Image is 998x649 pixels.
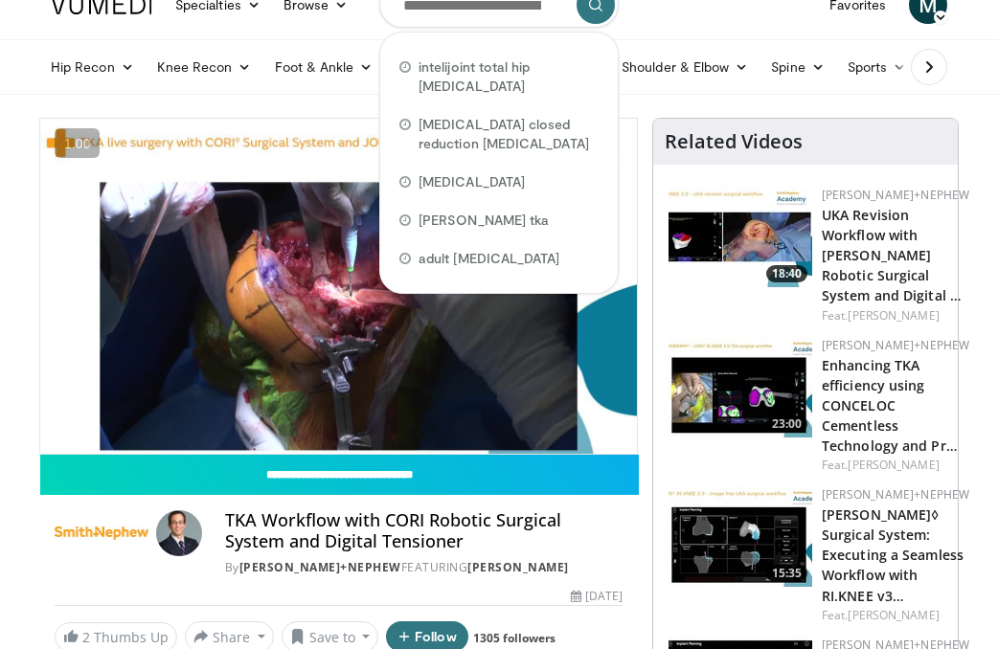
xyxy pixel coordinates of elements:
[156,510,202,556] img: Avatar
[39,48,146,86] a: Hip Recon
[669,187,812,287] img: 02205603-5ba6-4c11-9b25-5721b1ef82fa.150x105_q85_crop-smart_upscale.jpg
[822,187,969,203] a: [PERSON_NAME]+Nephew
[822,457,969,474] div: Feat.
[419,249,559,268] span: adult [MEDICAL_DATA]
[467,559,569,575] a: [PERSON_NAME]
[848,307,939,324] a: [PERSON_NAME]
[848,607,939,623] a: [PERSON_NAME]
[669,337,812,437] img: cad15a82-7a4e-4d99-8f10-ac9ee335d8e8.150x105_q85_crop-smart_upscale.jpg
[263,48,385,86] a: Foot & Ankle
[225,510,623,551] h4: TKA Workflow with CORI Robotic Surgical System and Digital Tensioner
[473,630,556,646] a: 1305 followers
[225,559,623,576] div: By FEATURING
[822,206,962,304] a: UKA Revision Workflow with [PERSON_NAME] Robotic Surgical System and Digital …
[55,510,148,556] img: Smith+Nephew
[419,211,549,230] span: [PERSON_NAME] tka
[822,505,964,604] a: [PERSON_NAME]◊ Surgical System: Executing a Seamless Workflow with RI.KNEE v3…
[419,172,525,191] span: [MEDICAL_DATA]
[571,588,623,605] div: [DATE]
[669,486,812,587] img: 50c97ff3-26b0-43aa-adeb-5f1249a916fc.150x105_q85_crop-smart_upscale.jpg
[669,486,812,587] a: 15:35
[239,559,401,575] a: [PERSON_NAME]+Nephew
[848,457,939,473] a: [PERSON_NAME]
[669,187,812,287] a: 18:40
[766,415,807,433] span: 23:00
[822,337,969,353] a: [PERSON_NAME]+Nephew
[766,565,807,582] span: 15:35
[822,356,958,455] a: Enhancing TKA efficiency using CONCELOC Cementless Technology and Pr…
[760,48,835,86] a: Spine
[146,48,263,86] a: Knee Recon
[40,119,637,454] video-js: Video Player
[610,48,760,86] a: Shoulder & Elbow
[766,265,807,282] span: 18:40
[419,115,599,153] span: [MEDICAL_DATA] closed reduction [MEDICAL_DATA]
[822,486,969,503] a: [PERSON_NAME]+Nephew
[665,130,803,153] h4: Related Videos
[822,307,969,324] div: Feat.
[419,57,599,96] span: intelijoint total hip [MEDICAL_DATA]
[836,48,919,86] a: Sports
[669,337,812,437] a: 23:00
[82,628,90,646] span: 2
[822,607,969,624] div: Feat.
